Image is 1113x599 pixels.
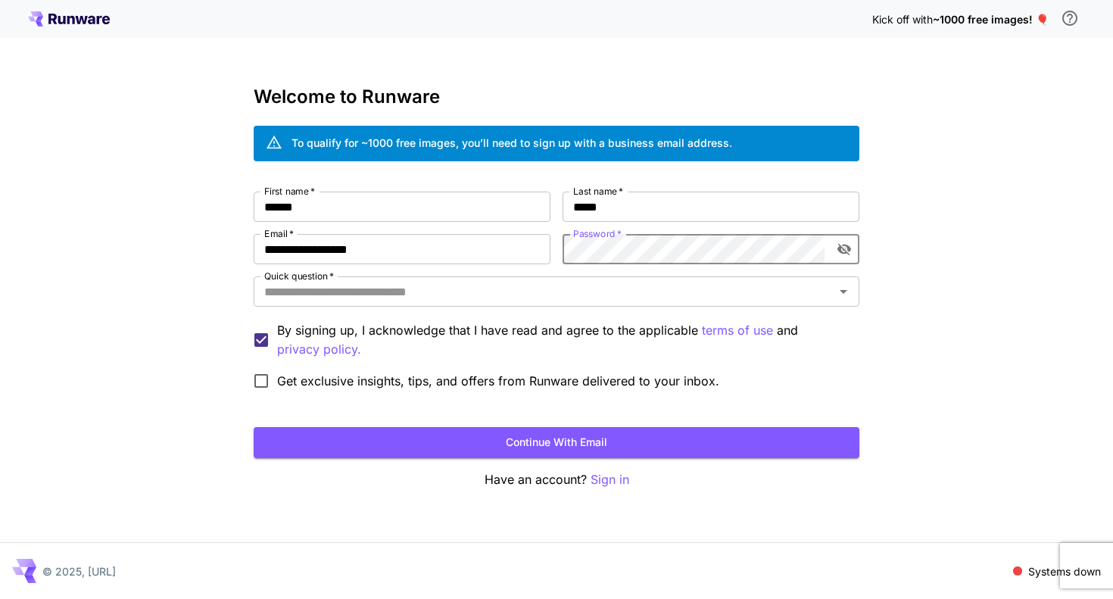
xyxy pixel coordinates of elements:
p: Systems down [1028,563,1101,579]
button: Open [833,281,854,302]
label: Email [264,227,294,240]
span: Kick off with [872,13,933,26]
button: By signing up, I acknowledge that I have read and agree to the applicable terms of use and [277,340,361,359]
div: To qualify for ~1000 free images, you’ll need to sign up with a business email address. [291,135,732,151]
button: toggle password visibility [831,236,858,263]
button: Continue with email [254,427,859,458]
label: First name [264,185,315,198]
label: Last name [573,185,623,198]
p: By signing up, I acknowledge that I have read and agree to the applicable and [277,321,847,359]
button: Sign in [591,470,629,489]
label: Password [573,227,622,240]
button: In order to qualify for free credit, you need to sign up with a business email address and click ... [1055,3,1085,33]
p: © 2025, [URL] [42,563,116,579]
span: ~1000 free images! 🎈 [933,13,1049,26]
p: terms of use [702,321,773,340]
button: By signing up, I acknowledge that I have read and agree to the applicable and privacy policy. [702,321,773,340]
p: Have an account? [254,470,859,489]
label: Quick question [264,270,334,282]
h3: Welcome to Runware [254,86,859,108]
p: privacy policy. [277,340,361,359]
span: Get exclusive insights, tips, and offers from Runware delivered to your inbox. [277,372,719,390]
